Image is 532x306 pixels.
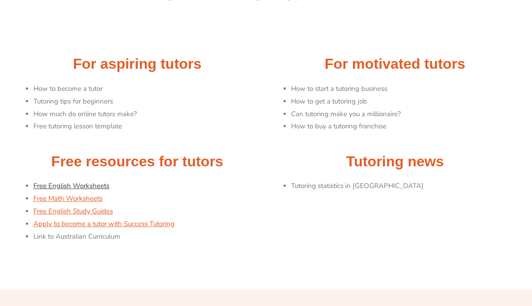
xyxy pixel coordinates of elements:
iframe: Chat Widget [377,204,532,306]
li: Tutoring statistics in [GEOGRAPHIC_DATA] [291,180,519,193]
li: Link to Australian Curriculum [33,231,262,243]
li: How much do online tutors make? [33,108,262,121]
a: Free Math Worksheets [33,194,103,203]
li: Free tutoring lesson template [33,120,262,133]
h2: Tutoring news [271,152,519,171]
a: Free English Study Guides [33,207,113,216]
a: Apply to become a tutor with Success Tutoring [33,219,174,228]
li: How to become a tutor [33,83,262,95]
a: Free English Worksheets [33,181,109,190]
h2: Free resources for tutors [13,152,262,171]
li: Tutoring tips for beginners [33,95,262,108]
h2: For motivated tutors [271,55,519,74]
li: How to buy a tutoring franchise [291,120,519,133]
li: How to start a tutoring business [291,83,519,95]
li: How to get a tutoring job [291,95,519,108]
h2: For aspiring tutors [13,55,262,74]
li: Can tutoring make you a millionaire? [291,108,519,121]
